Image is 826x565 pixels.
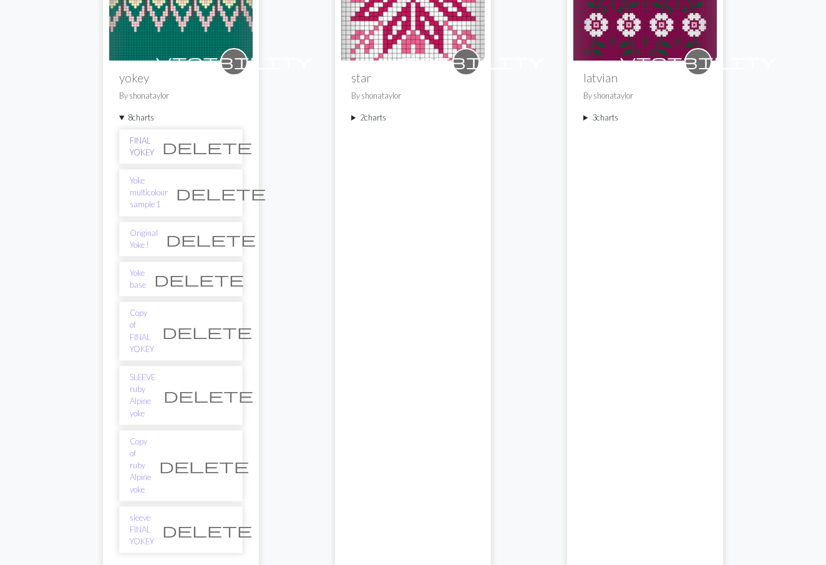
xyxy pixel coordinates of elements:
span: delete [162,138,252,155]
a: Yoke multicolour sample 1 [130,175,168,211]
button: Delete chart [158,227,264,251]
button: Delete chart [154,320,260,343]
button: Delete chart [155,383,261,407]
a: Copy of FINAL YOKEY [130,307,154,355]
a: sleeve FINAL YOKEY [130,512,154,548]
span: visibility [388,52,544,71]
p: By shonataylor [119,90,243,102]
summary: 3charts [583,112,707,124]
span: delete [159,457,249,474]
button: Delete chart [168,181,274,205]
span: delete [162,521,252,539]
p: By shonataylor [351,90,475,102]
h2: yokey [119,71,243,85]
span: visibility [620,52,776,71]
i: private [620,49,776,74]
summary: 2charts [351,112,475,124]
span: delete [176,184,266,202]
a: Yoke base [130,267,146,291]
a: Copy of ruby Alpine yoke [130,436,151,496]
h2: latvian [583,71,707,85]
a: Original Yoke ! [130,227,158,251]
a: FINAL YOKEY [130,135,154,159]
span: delete [154,270,244,288]
i: private [388,49,544,74]
i: private [156,49,312,74]
button: Delete chart [154,518,260,542]
summary: 8charts [119,112,243,124]
span: delete [162,323,252,340]
p: By shonataylor [583,90,707,102]
span: visibility [156,52,312,71]
span: delete [166,230,256,248]
button: Delete chart [146,267,252,291]
a: SLEEVE ruby Alpine yoke [130,371,155,420]
button: Delete chart [151,454,257,478]
span: delete [163,386,253,404]
h2: star [351,71,475,85]
button: Delete chart [154,135,260,159]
